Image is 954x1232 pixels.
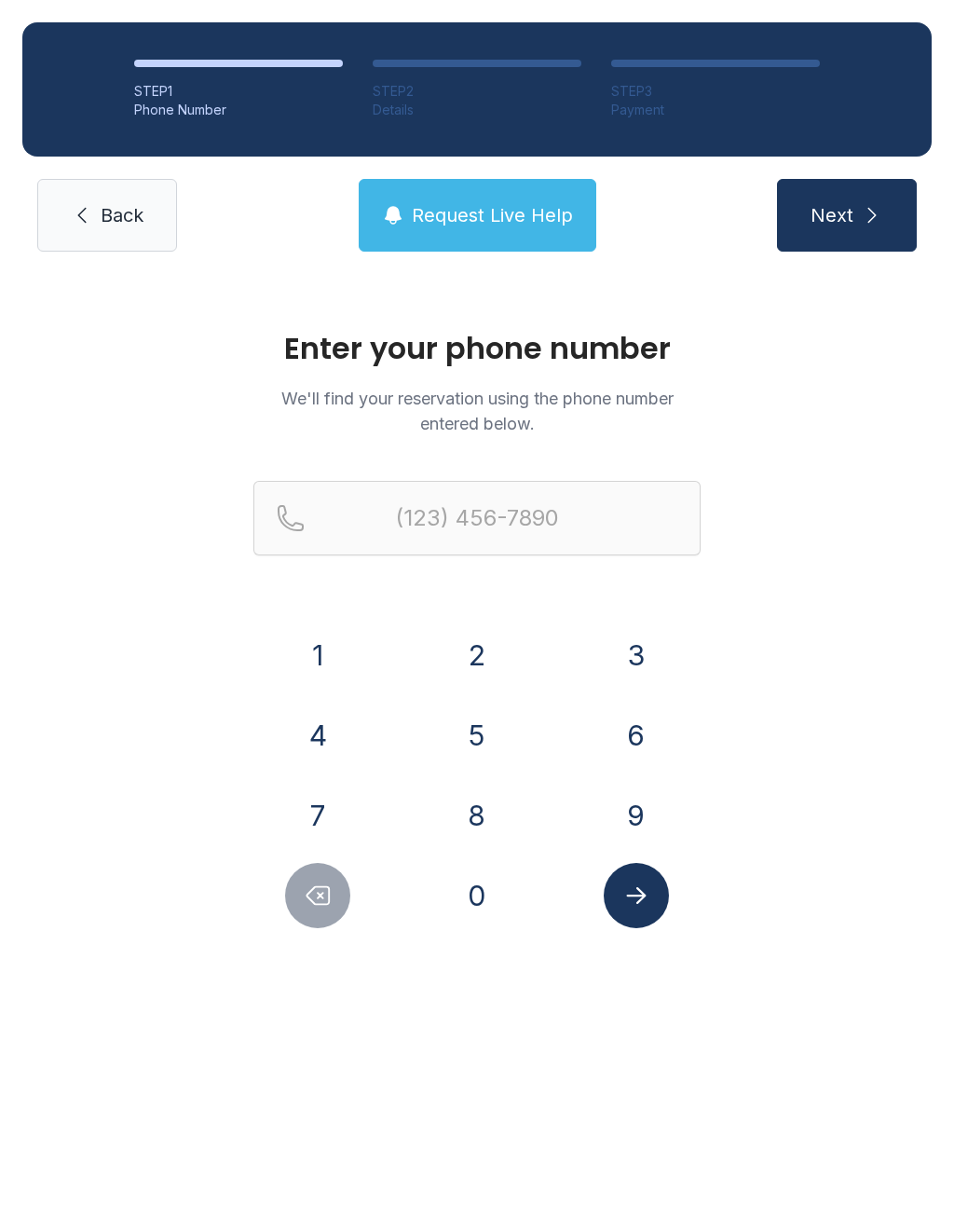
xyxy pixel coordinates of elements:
[253,481,701,555] input: Reservation phone number
[373,101,581,119] div: Details
[253,334,701,363] h1: Enter your phone number
[444,623,510,688] button: 2
[604,783,669,848] button: 9
[604,623,669,688] button: 3
[611,101,820,119] div: Payment
[611,82,820,101] div: STEP 3
[444,703,510,768] button: 5
[604,863,669,928] button: Submit lookup form
[604,703,669,768] button: 6
[285,623,350,688] button: 1
[811,202,853,228] span: Next
[373,82,581,101] div: STEP 2
[444,783,510,848] button: 8
[253,386,701,436] p: We'll find your reservation using the phone number entered below.
[101,202,143,228] span: Back
[285,703,350,768] button: 4
[444,863,510,928] button: 0
[285,863,350,928] button: Delete number
[412,202,573,228] span: Request Live Help
[134,101,343,119] div: Phone Number
[285,783,350,848] button: 7
[134,82,343,101] div: STEP 1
